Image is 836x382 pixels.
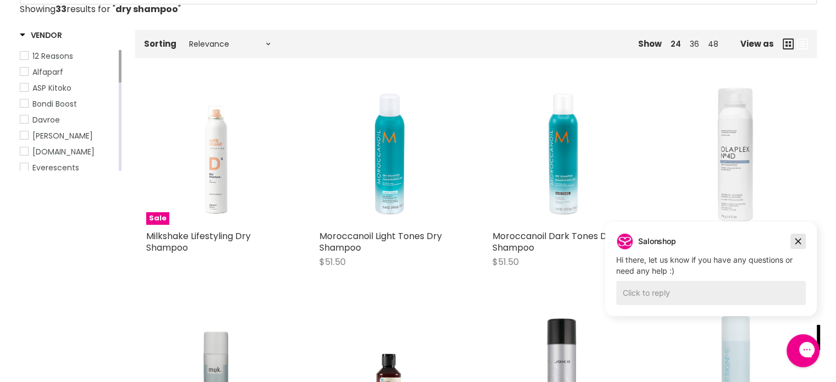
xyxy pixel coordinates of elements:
span: $51.50 [319,256,346,268]
span: Alfaparf [32,67,63,77]
span: ASP Kitoko [32,82,71,93]
a: Alfaparf [20,66,117,78]
img: Moroccanoil Dark Tones Dry Shampoo [492,85,633,225]
h3: Vendor [20,30,62,41]
img: Moroccanoil Light Tones Dry Shampoo [319,85,459,225]
span: Sale [146,212,169,225]
img: Olaplex No.4D Clean Volume Detox Dry Shampoo [666,85,806,225]
label: Sorting [144,39,176,48]
a: Moroccanoil Light Tones Dry Shampoo [319,230,442,254]
span: Davroe [32,114,60,125]
a: Design.ME [20,146,117,158]
span: $51.50 [492,256,519,268]
a: 12 Reasons [20,50,117,62]
p: Showing results for " " [20,4,817,14]
a: 36 [690,38,699,49]
a: Milkshake Lifestyling Dry ShampooSale [146,85,286,225]
a: 48 [708,38,718,49]
span: [DOMAIN_NAME] [32,146,95,157]
img: Milkshake Lifestyling Dry Shampoo [146,85,286,225]
a: Bondi Boost [20,98,117,110]
a: De Lorenzo [20,130,117,142]
a: Milkshake Lifestyling Dry Shampoo [146,230,251,254]
a: Everescents [20,162,117,174]
a: Davroe [20,114,117,126]
a: Moroccanoil Dark Tones Dry Shampoo [492,230,616,254]
span: Everescents [32,162,79,173]
strong: 33 [56,3,67,15]
iframe: Gorgias live chat campaigns [597,220,825,333]
iframe: Gorgias live chat messenger [781,330,825,371]
a: 24 [671,38,681,49]
span: View as [740,39,774,48]
span: Show [638,38,662,49]
a: ASP Kitoko [20,82,117,94]
strong: dry shampoo [115,3,178,15]
span: Bondi Boost [32,98,77,109]
span: 12 Reasons [32,51,73,62]
span: [PERSON_NAME] [32,130,93,141]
